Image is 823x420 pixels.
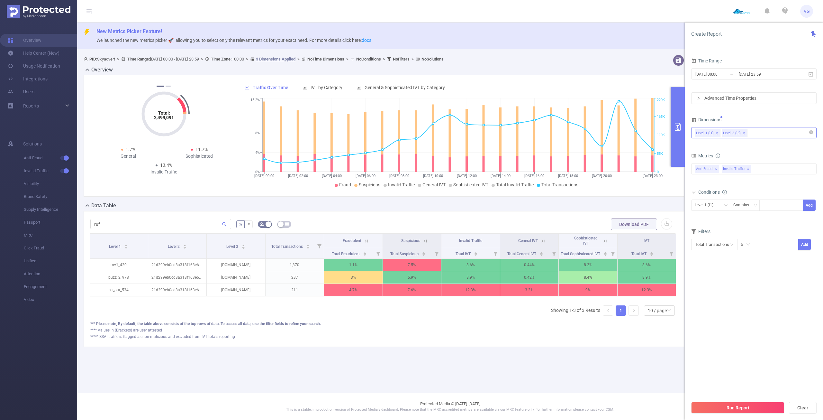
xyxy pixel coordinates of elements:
a: Integrations [8,72,48,85]
div: Sort [241,244,245,247]
p: 8.9% [618,271,676,284]
div: General [93,153,164,160]
p: buzz_2_978 [89,271,148,284]
p: 8.6% [618,259,676,271]
b: Time Range: [127,57,150,61]
tspan: [DATE] 14:00 [491,174,511,178]
span: Solutions [23,137,42,150]
i: icon: left [606,309,610,313]
div: ***** SSAI traffic is flagged as non-malicious and excluded from IVT totals reporting [90,334,677,340]
span: Conditions [698,190,727,195]
span: Invalid Traffic [459,238,482,243]
i: icon: info-circle [722,190,727,194]
span: Filters [691,229,710,234]
span: MRC [24,229,77,242]
footer: Protected Media © [DATE]-[DATE] [77,393,823,420]
tspan: [DATE] 23:00 [643,174,663,178]
i: icon: close-circle [809,130,813,134]
i: icon: line-chart [245,85,249,90]
p: This is a stable, in production version of Protected Media's dashboard. Please note that the MRC ... [93,407,807,413]
span: Reports [23,103,39,108]
i: icon: caret-up [124,244,128,246]
span: We launched the new metrics picker 🚀, allowing you to select only the relevant metrics for your e... [96,38,371,43]
i: icon: caret-down [422,253,425,255]
span: ✕ [715,165,717,173]
div: icon: rightAdvanced Time Properties [692,93,816,104]
i: Filter menu [374,248,383,258]
span: > [295,57,302,61]
span: > [199,57,205,61]
i: icon: table [285,222,289,226]
i: icon: right [632,309,636,313]
tspan: 2,499,091 [154,115,174,120]
span: Suspicious [401,238,420,243]
i: icon: caret-down [306,246,310,248]
li: Next Page [629,305,639,316]
span: Invalid Traffic [388,182,415,187]
tspan: 0% [255,170,260,174]
div: Level 3 (l3) [723,129,741,137]
span: > [244,57,250,61]
span: Invalid Traffic [24,164,77,177]
i: icon: down [754,203,757,208]
b: No Filters [393,57,410,61]
span: Total IVT [456,252,472,256]
p: 4.7% [324,284,383,296]
span: Video [24,293,77,306]
i: icon: caret-up [242,244,245,246]
span: ✕ [747,165,749,173]
span: Metrics [691,153,713,158]
div: Level 1 (l1) [696,129,714,137]
p: mv1_420 [89,259,148,271]
div: Sort [183,244,187,247]
span: Visibility [24,177,77,190]
span: Traffic Over Time [253,85,288,90]
b: PID: [89,57,97,61]
i: icon: caret-down [363,253,366,255]
p: 3% [324,271,383,284]
div: Sort [124,244,128,247]
p: 8.4% [559,271,617,284]
a: Help Center (New) [8,47,59,60]
tspan: [DATE] 06:00 [356,174,375,178]
span: Anti-Fraud [24,152,77,164]
i: icon: caret-up [603,251,607,253]
div: Sort [539,251,543,255]
span: # [247,222,250,227]
div: Sort [650,251,654,255]
span: Dimensions [691,117,721,122]
p: 1.1% [324,259,383,271]
li: Showing 1-3 of 3 Results [551,305,600,316]
span: Total Fraudulent [332,252,361,256]
span: Create Report [691,31,722,37]
i: icon: down [667,309,671,313]
span: Time Range [691,58,722,63]
b: No Time Dimensions [307,57,344,61]
button: 2 [166,86,171,87]
i: icon: caret-up [306,244,310,246]
tspan: 220K [657,98,665,102]
div: Sort [422,251,426,255]
tspan: 0 [657,170,659,174]
span: Total IVT [631,252,647,256]
li: Level 1 (l1) [695,129,720,137]
span: General & Sophisticated IVT by Category [365,85,445,90]
p: 21d299eb0cd8a318f163e616e0bb8ed9 [148,259,207,271]
span: % [239,222,242,227]
input: Search... [90,219,231,229]
div: Sort [363,251,367,255]
i: icon: down [724,203,728,208]
tspan: [DATE] 04:00 [322,174,342,178]
b: No Conditions [356,57,381,61]
b: No Solutions [421,57,444,61]
span: Sophisticated IVT [574,236,598,246]
i: icon: caret-up [539,251,543,253]
a: Usage Notification [8,60,60,72]
h2: Overview [91,66,113,74]
tspan: [DATE] 18:00 [558,174,578,178]
div: ≥ [741,239,747,250]
i: icon: caret-down [539,253,543,255]
i: icon: bar-chart [303,85,307,90]
tspan: 110K [657,133,665,137]
span: Supply Intelligence [24,203,77,216]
